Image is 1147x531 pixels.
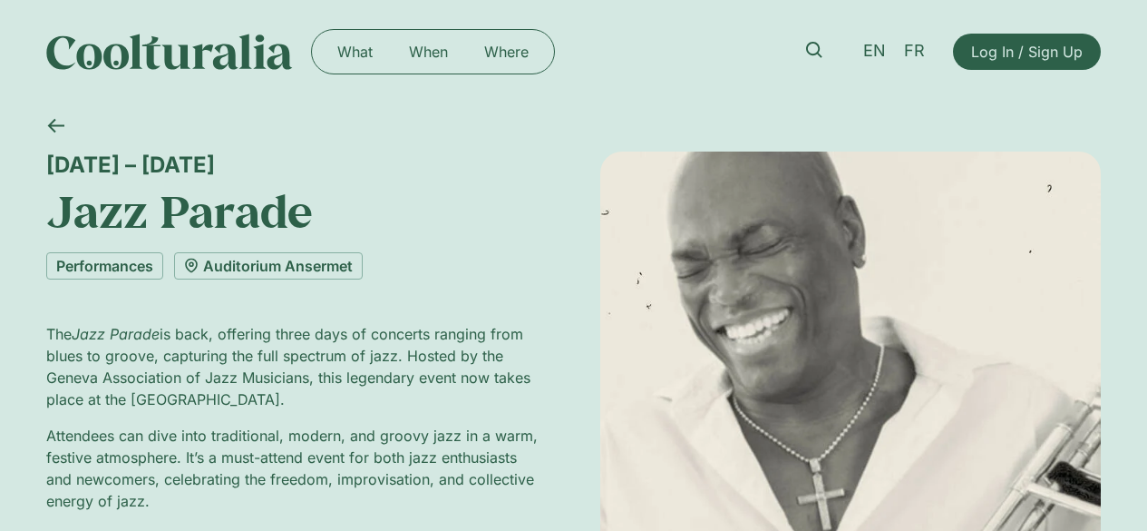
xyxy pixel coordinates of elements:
a: FR [895,38,934,64]
p: Attendees can dive into traditional, modern, and groovy jazz in a warm, festive atmosphere. It’s ... [46,425,547,512]
span: Log In / Sign Up [971,41,1083,63]
p: The is back, offering three days of concerts ranging from blues to groove, capturing the full spe... [46,323,547,410]
em: Jazz Parade [72,325,160,343]
h1: Jazz Parade [46,185,547,238]
span: FR [904,42,925,61]
a: Auditorium Ansermet [174,252,363,280]
a: EN [854,38,895,64]
div: [DATE] – [DATE] [46,152,547,178]
a: Where [466,37,547,66]
a: When [391,37,466,66]
a: Performances [46,252,163,280]
a: What [319,37,391,66]
span: EN [863,42,886,61]
a: Log In / Sign Up [953,34,1101,70]
nav: Menu [319,37,547,66]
